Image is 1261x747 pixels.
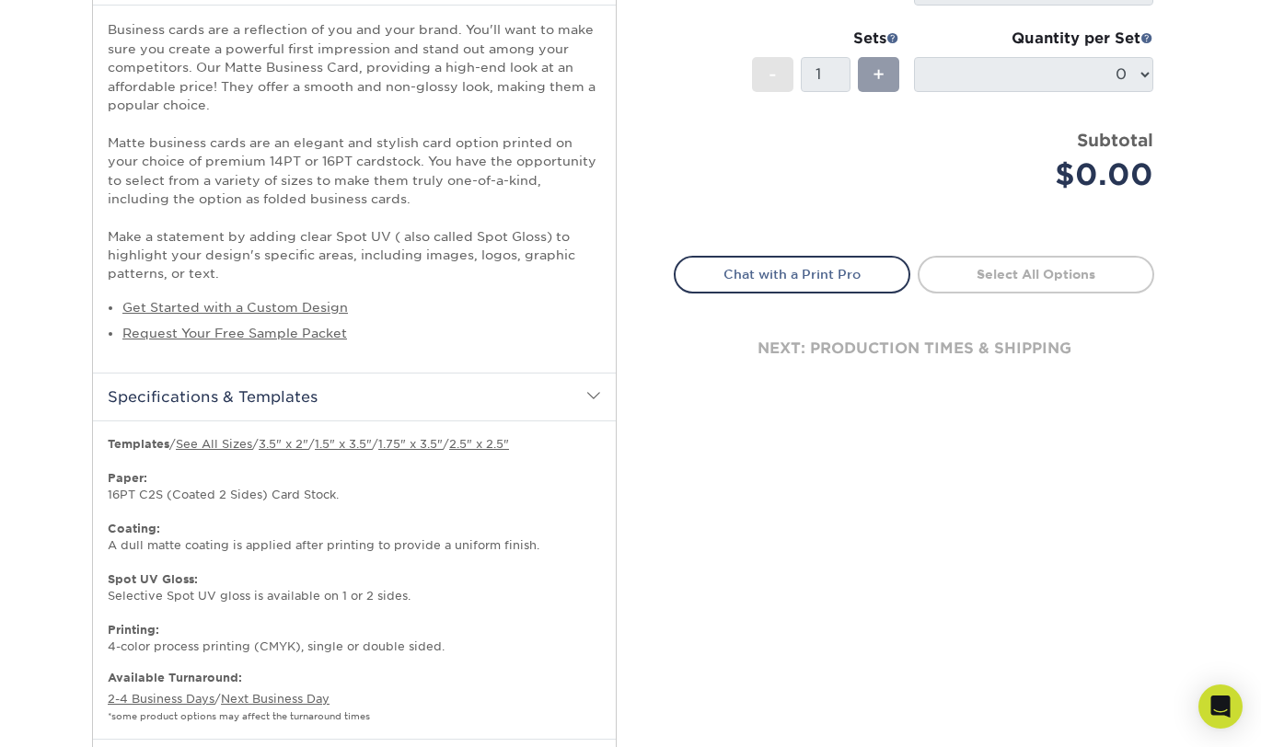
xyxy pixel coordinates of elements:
[176,437,252,451] a: See All Sizes
[108,670,601,724] p: /
[108,436,601,655] p: / / / / / 16PT C2S (Coated 2 Sides) Card Stock. A dull matte coating is applied after printing to...
[928,153,1153,197] div: $0.00
[315,437,372,451] a: 1.5" x 3.5"
[449,437,509,451] a: 2.5" x 2.5"
[1077,130,1153,150] strong: Subtotal
[221,692,330,706] a: Next Business Day
[1198,684,1243,729] div: Open Intercom Messenger
[108,711,370,721] small: *some product options may affect the turnaround times
[674,293,1154,404] div: next: production times & shipping
[122,300,348,315] a: Get Started with a Custom Design
[674,256,910,293] a: Chat with a Print Pro
[108,20,601,282] p: Business cards are a reflection of you and your brand. You'll want to make sure you create a powe...
[918,256,1154,293] a: Select All Options
[769,61,777,88] span: -
[108,623,159,637] strong: Printing:
[108,437,169,451] b: Templates
[108,522,160,535] strong: Coating:
[752,28,899,50] div: Sets
[378,437,443,451] a: 1.75" x 3.5"
[108,692,214,706] a: 2-4 Business Days
[108,671,242,684] b: Available Turnaround:
[108,471,147,485] strong: Paper:
[122,326,347,340] a: Request Your Free Sample Packet
[108,572,198,586] strong: Spot UV Gloss:
[259,437,308,451] a: 3.5" x 2"
[93,373,616,420] h2: Specifications & Templates
[873,61,885,88] span: +
[914,28,1153,50] div: Quantity per Set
